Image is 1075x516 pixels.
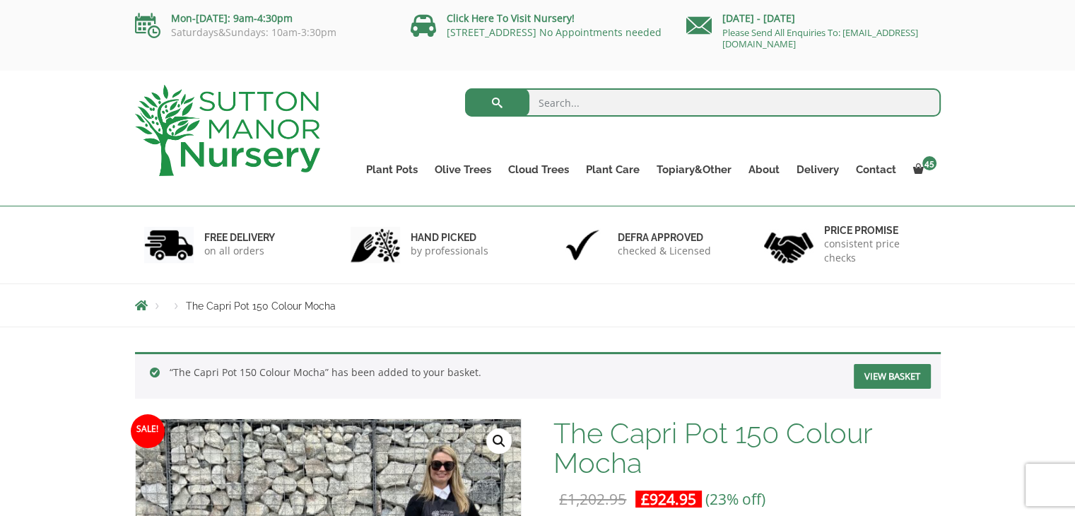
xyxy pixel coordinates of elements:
span: 45 [922,156,936,170]
nav: Breadcrumbs [135,300,941,311]
span: (23% off) [705,489,765,509]
input: Search... [465,88,941,117]
img: 4.jpg [764,223,813,266]
span: The Capri Pot 150 Colour Mocha [186,300,336,312]
a: Cloud Trees [500,160,577,180]
img: 3.jpg [558,227,607,263]
a: 45 [905,160,941,180]
a: Contact [847,160,905,180]
bdi: 924.95 [641,489,696,509]
p: checked & Licensed [618,244,711,258]
h6: hand picked [411,231,488,244]
a: View full-screen image gallery [486,428,512,454]
img: 2.jpg [351,227,400,263]
p: on all orders [204,244,275,258]
span: Sale! [131,414,165,448]
p: consistent price checks [824,237,932,265]
p: Mon-[DATE]: 9am-4:30pm [135,10,389,27]
a: Click Here To Visit Nursery! [447,11,575,25]
span: £ [641,489,650,509]
a: View basket [854,364,931,389]
a: [STREET_ADDRESS] No Appointments needed [447,25,662,39]
img: 1.jpg [144,227,194,263]
p: Saturdays&Sundays: 10am-3:30pm [135,27,389,38]
div: “The Capri Pot 150 Colour Mocha” has been added to your basket. [135,352,941,399]
span: £ [559,489,568,509]
p: by professionals [411,244,488,258]
a: Olive Trees [426,160,500,180]
h6: FREE DELIVERY [204,231,275,244]
a: Please Send All Enquiries To: [EMAIL_ADDRESS][DOMAIN_NAME] [722,26,918,50]
p: [DATE] - [DATE] [686,10,941,27]
a: Delivery [788,160,847,180]
a: Topiary&Other [648,160,740,180]
a: About [740,160,788,180]
h6: Defra approved [618,231,711,244]
a: Plant Care [577,160,648,180]
h6: Price promise [824,224,932,237]
bdi: 1,202.95 [559,489,626,509]
a: Plant Pots [358,160,426,180]
h1: The Capri Pot 150 Colour Mocha [553,418,940,478]
img: logo [135,85,320,176]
